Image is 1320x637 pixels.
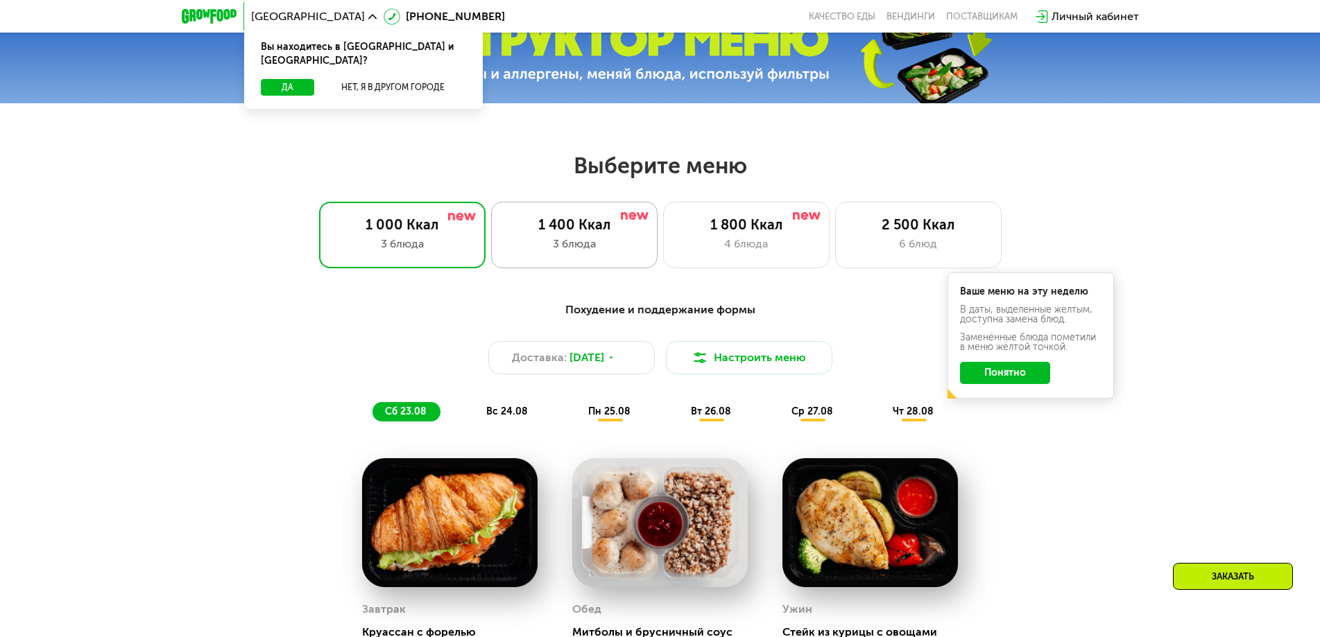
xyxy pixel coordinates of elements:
span: [GEOGRAPHIC_DATA] [251,11,365,22]
button: Настроить меню [666,341,832,374]
div: Обед [572,599,601,620]
div: Похудение и поддержание формы [250,302,1071,319]
a: Качество еды [809,11,875,22]
div: Завтрак [362,599,406,620]
span: [DATE] [569,349,604,366]
span: Доставка: [512,349,567,366]
span: чт 28.08 [893,405,934,417]
div: Заменённые блюда пометили в меню жёлтой точкой. [960,333,1102,352]
span: сб 23.08 [385,405,427,417]
button: Да [261,79,314,96]
div: 3 блюда [506,236,643,252]
div: Ужин [782,599,812,620]
span: ср 27.08 [791,405,833,417]
span: вт 26.08 [691,405,731,417]
span: пн 25.08 [588,405,631,417]
a: [PHONE_NUMBER] [384,8,505,25]
div: Ваше меню на эту неделю [960,287,1102,297]
span: вс 24.08 [486,405,528,417]
div: Личный кабинет [1052,8,1139,25]
a: Вендинги [886,11,935,22]
div: 4 блюда [678,236,815,252]
div: Вы находитесь в [GEOGRAPHIC_DATA] и [GEOGRAPHIC_DATA]? [244,29,483,79]
div: 2 500 Ккал [850,216,987,233]
h2: Выберите меню [44,152,1276,180]
button: Понятно [960,362,1050,384]
div: 1 000 Ккал [334,216,471,233]
div: поставщикам [946,11,1018,22]
div: 1 400 Ккал [506,216,643,233]
div: 6 блюд [850,236,987,252]
div: 3 блюда [334,236,471,252]
div: В даты, выделенные желтым, доступна замена блюд. [960,305,1102,324]
div: 1 800 Ккал [678,216,815,233]
button: Нет, я в другом городе [320,79,466,96]
div: Заказать [1173,563,1293,590]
